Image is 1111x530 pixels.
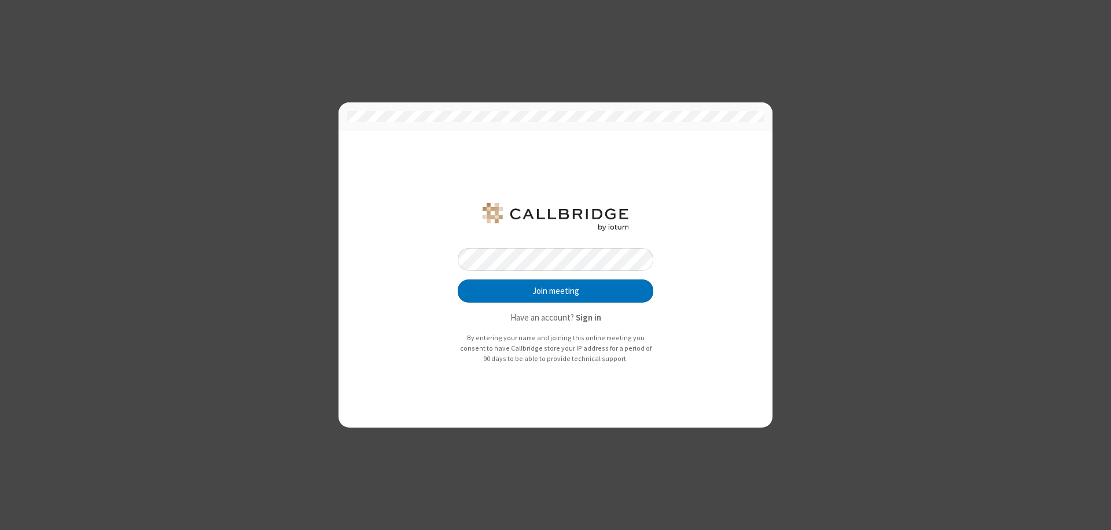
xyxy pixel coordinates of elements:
p: By entering your name and joining this online meeting you consent to have Callbridge store your I... [458,333,653,363]
img: QA Selenium DO NOT DELETE OR CHANGE [480,203,631,231]
strong: Sign in [576,312,601,323]
button: Join meeting [458,279,653,303]
p: Have an account? [458,311,653,325]
button: Sign in [576,311,601,325]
